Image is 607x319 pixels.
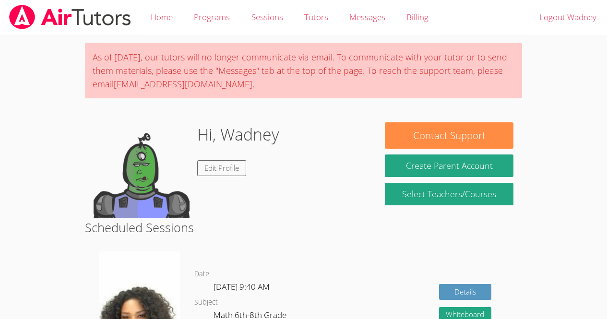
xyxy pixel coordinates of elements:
[197,160,246,176] a: Edit Profile
[349,12,385,23] span: Messages
[214,281,270,292] span: [DATE] 9:40 AM
[385,122,513,149] button: Contact Support
[385,154,513,177] button: Create Parent Account
[439,284,492,300] a: Details
[385,183,513,205] a: Select Teachers/Courses
[94,122,190,218] img: default.png
[194,268,209,280] dt: Date
[85,43,522,98] div: As of [DATE], our tutors will no longer communicate via email. To communicate with your tutor or ...
[194,296,218,308] dt: Subject
[197,122,279,147] h1: Hi, Wadney
[85,218,522,236] h2: Scheduled Sessions
[8,5,132,29] img: airtutors_banner-c4298cdbf04f3fff15de1276eac7730deb9818008684d7c2e4769d2f7ddbe033.png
